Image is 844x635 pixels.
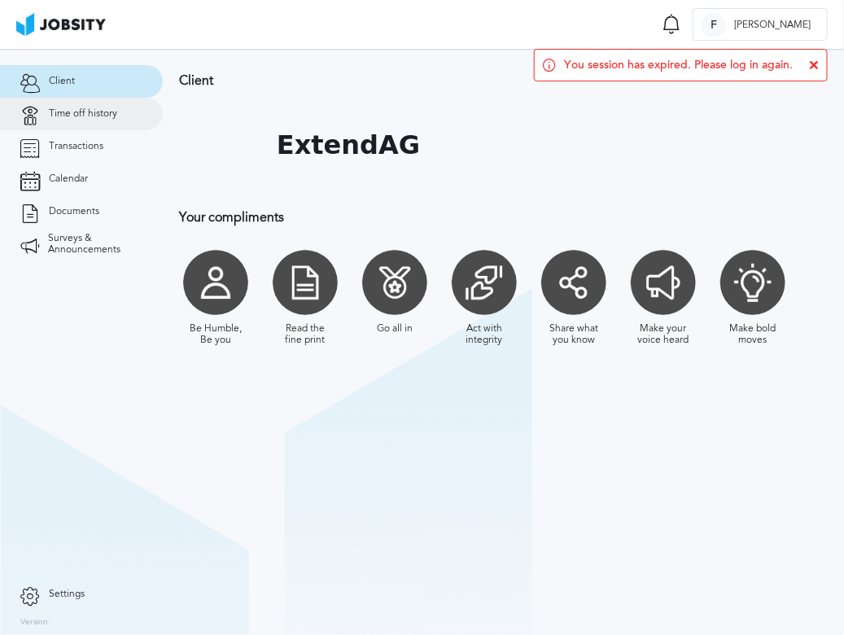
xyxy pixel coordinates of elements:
div: Make your voice heard [635,323,692,346]
label: Version: [20,618,50,628]
div: Share what you know [545,323,602,346]
span: Documents [49,206,99,217]
button: F[PERSON_NAME] [693,8,828,41]
div: Make bold moves [724,323,781,346]
div: Go all in [377,323,413,335]
span: Time off history [49,108,117,120]
img: ab4bad089aa723f57921c736e9817d99.png [16,13,106,36]
span: Transactions [49,141,103,152]
div: Be Humble, Be you [187,323,244,346]
span: You session has expired. Please log in again. [564,59,793,72]
h1: ExtendAG [277,130,420,160]
h3: Client [179,73,828,88]
div: F [702,13,726,37]
span: [PERSON_NAME] [726,20,819,31]
div: Read the fine print [277,323,334,346]
h3: Your compliments [179,210,828,225]
div: Act with integrity [456,323,513,346]
span: Settings [49,589,85,600]
span: Surveys & Announcements [48,233,142,256]
span: Client [49,76,75,87]
span: Calendar [49,173,88,185]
